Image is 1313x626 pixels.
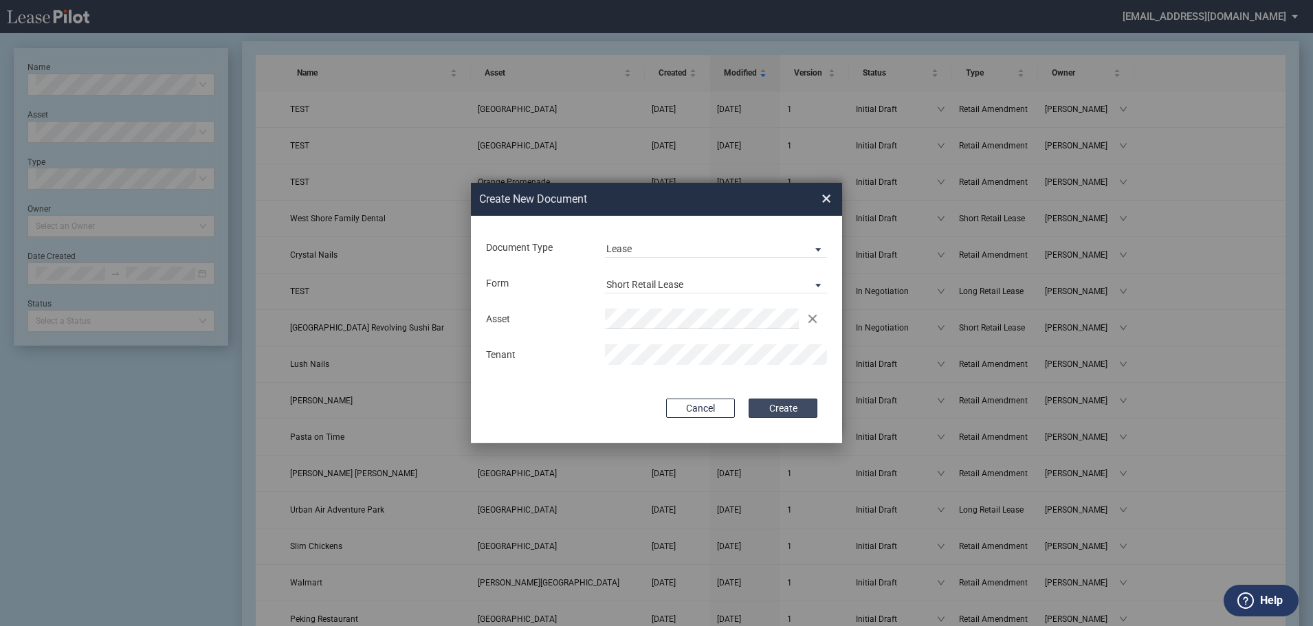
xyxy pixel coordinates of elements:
[605,237,827,258] md-select: Document Type: Lease
[606,243,632,254] div: Lease
[749,399,817,418] button: Create
[478,348,597,362] div: Tenant
[666,399,735,418] button: Cancel
[478,277,597,291] div: Form
[471,183,842,444] md-dialog: Create New ...
[478,241,597,255] div: Document Type
[606,279,683,290] div: Short Retail Lease
[605,273,827,293] md-select: Lease Form: Short Retail Lease
[1260,592,1283,610] label: Help
[479,192,772,207] h2: Create New Document
[478,313,597,326] div: Asset
[821,188,831,210] span: ×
